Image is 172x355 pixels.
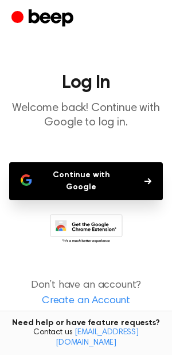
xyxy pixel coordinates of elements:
[11,7,76,30] a: Beep
[9,74,163,92] h1: Log In
[56,329,139,347] a: [EMAIL_ADDRESS][DOMAIN_NAME]
[9,278,163,309] p: Don’t have an account?
[9,101,163,130] p: Welcome back! Continue with Google to log in.
[9,162,163,200] button: Continue with Google
[7,328,165,348] span: Contact us
[11,293,161,309] a: Create an Account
